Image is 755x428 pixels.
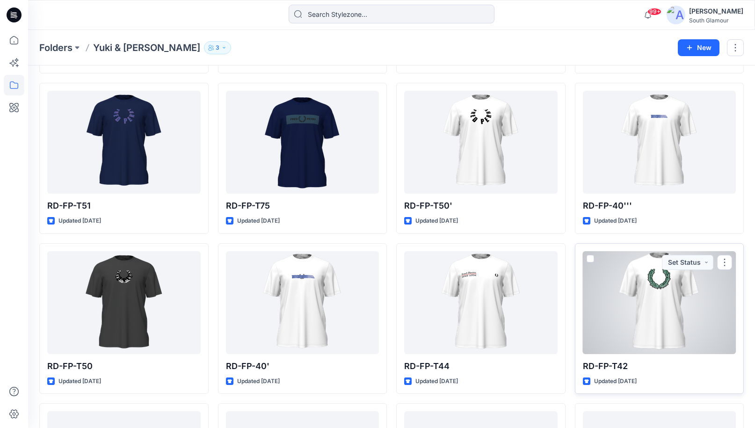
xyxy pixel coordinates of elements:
p: RD-FP-T51 [47,199,201,212]
a: RD-FP-T42 [583,251,736,354]
p: Yuki & [PERSON_NAME] [93,41,200,54]
p: RD-FP-T42 [583,360,736,373]
p: 3 [216,43,219,53]
a: RD-FP-T44 [404,251,558,354]
a: RD-FP-T50' [404,91,558,194]
span: 99+ [647,8,661,15]
p: Updated [DATE] [415,216,458,226]
p: Updated [DATE] [594,377,637,386]
p: RD-FP-T75 [226,199,379,212]
p: RD-FP-T44 [404,360,558,373]
a: RD-FP-T75 [226,91,379,194]
p: Updated [DATE] [58,377,101,386]
button: 3 [204,41,231,54]
a: RD-FP-40''' [583,91,736,194]
a: Folders [39,41,73,54]
div: South Glamour [689,17,743,24]
img: avatar [667,6,685,24]
p: RD-FP-T50 [47,360,201,373]
a: RD-FP-40' [226,251,379,354]
a: RD-FP-T51 [47,91,201,194]
p: Updated [DATE] [58,216,101,226]
p: Updated [DATE] [594,216,637,226]
p: RD-FP-T50' [404,199,558,212]
div: [PERSON_NAME] [689,6,743,17]
p: Updated [DATE] [415,377,458,386]
input: Search Stylezone… [289,5,494,23]
a: RD-FP-T50 [47,251,201,354]
p: Updated [DATE] [237,377,280,386]
p: RD-FP-40''' [583,199,736,212]
button: New [678,39,719,56]
p: Updated [DATE] [237,216,280,226]
p: RD-FP-40' [226,360,379,373]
